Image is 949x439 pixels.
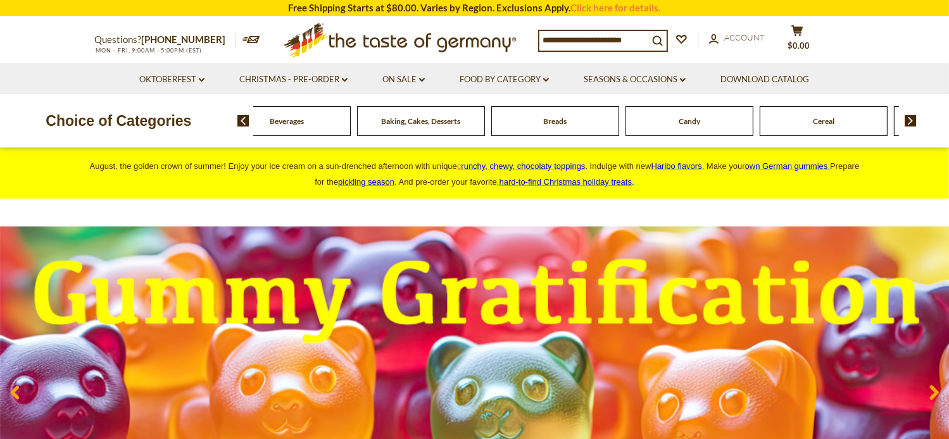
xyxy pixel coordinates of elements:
[500,177,632,187] a: hard-to-find Christmas holiday treats
[745,161,830,171] a: own German gummies.
[139,73,204,87] a: Oktoberfest
[720,73,809,87] a: Download Catalog
[651,161,702,171] a: Haribo flavors
[745,161,828,171] span: own German gummies
[338,177,394,187] a: pickling season
[779,25,817,56] button: $0.00
[543,116,567,126] a: Breads
[461,161,585,171] span: runchy, chewy, chocolaty toppings
[382,73,425,87] a: On Sale
[584,73,686,87] a: Seasons & Occasions
[709,31,765,45] a: Account
[95,32,236,48] p: Questions?
[270,116,304,126] a: Beverages
[381,116,460,126] a: Baking, Cakes, Desserts
[571,2,661,13] a: Click here for details.
[905,115,917,127] img: next arrow
[500,177,634,187] span: .
[813,116,834,126] a: Cereal
[90,161,860,187] span: August, the golden crown of summer! Enjoy your ice cream on a sun-drenched afternoon with unique ...
[460,73,549,87] a: Food By Category
[679,116,700,126] a: Candy
[95,47,203,54] span: MON - FRI, 9:00AM - 5:00PM (EST)
[725,32,765,42] span: Account
[457,161,586,171] a: crunchy, chewy, chocolaty toppings
[237,115,249,127] img: previous arrow
[239,73,348,87] a: Christmas - PRE-ORDER
[142,34,226,45] a: [PHONE_NUMBER]
[788,40,810,51] span: $0.00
